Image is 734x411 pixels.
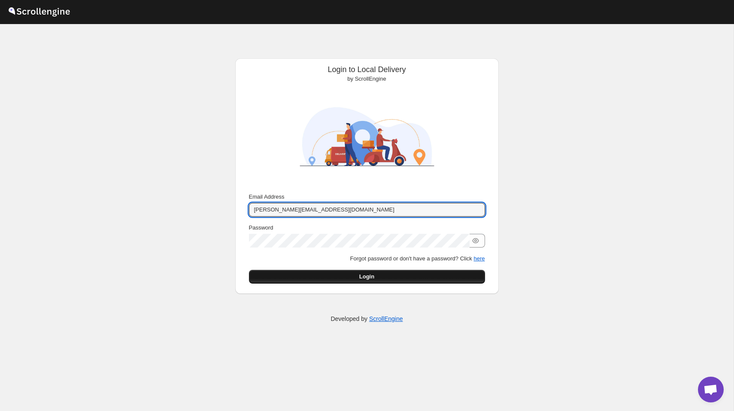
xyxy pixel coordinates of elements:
button: Login [249,270,485,284]
button: here [473,255,485,262]
div: Login to Local Delivery [242,65,492,83]
p: Forgot password or don't have a password? Click [249,254,485,263]
span: Email Address [249,193,285,200]
span: Login [359,272,374,281]
span: by ScrollEngine [347,76,386,82]
a: ScrollEngine [369,315,403,322]
img: ScrollEngine [292,87,442,187]
div: Open chat [698,377,724,402]
span: Password [249,224,273,231]
p: Developed by [331,314,403,323]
